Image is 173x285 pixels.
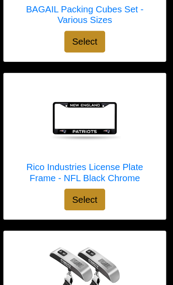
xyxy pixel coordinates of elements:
[16,159,157,180] h5: Rico Industries License Plate Frame - NFL Black Chrome
[51,81,122,152] img: Rico Industries License Plate Frame - NFL Black Chrome
[67,185,106,206] button: Select
[16,81,157,185] a: Rico Industries License Plate Frame - NFL Black Chrome Rico Industries License Plate Frame - NFL ...
[16,4,157,25] h5: BAGAIL Packing Cubes Set - Various Sizes
[67,30,106,52] button: Select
